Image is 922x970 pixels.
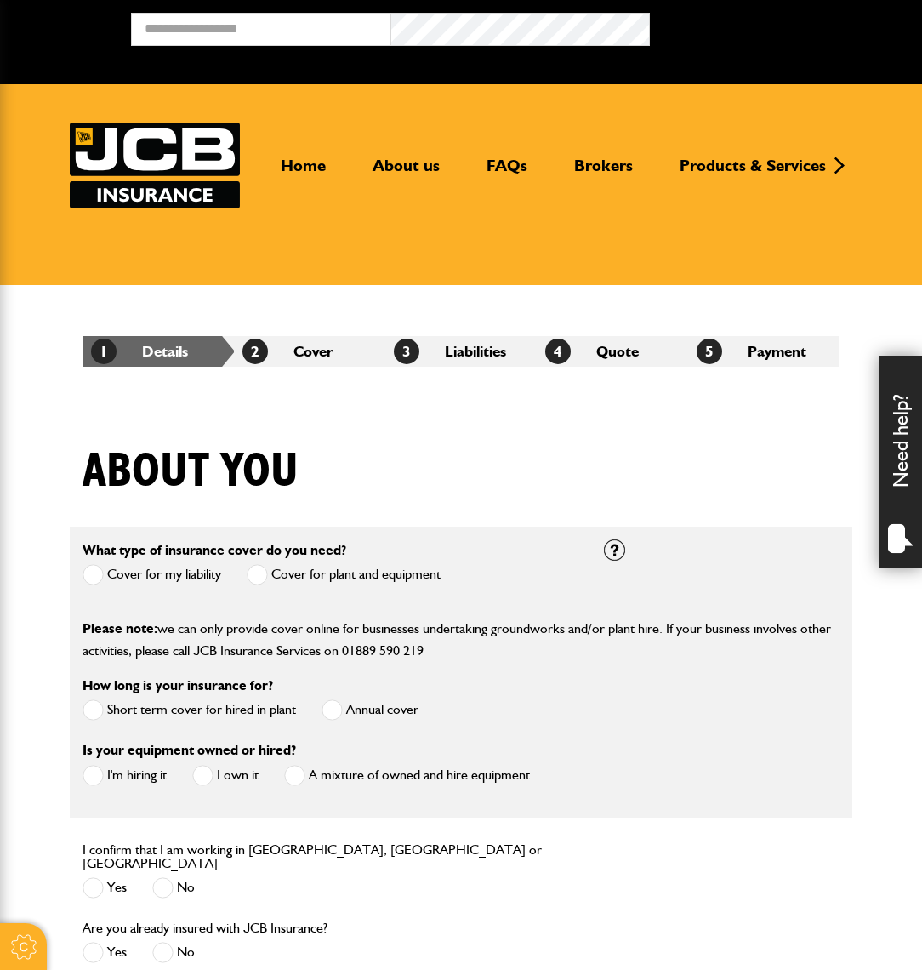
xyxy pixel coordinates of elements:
li: Details [83,336,234,367]
label: I confirm that I am working in [GEOGRAPHIC_DATA], [GEOGRAPHIC_DATA] or [GEOGRAPHIC_DATA] [83,843,578,870]
img: JCB Insurance Services logo [70,123,240,208]
span: 4 [545,339,571,364]
a: FAQs [474,156,540,190]
label: Yes [83,942,127,963]
a: Home [268,156,339,190]
label: No [152,877,195,899]
p: we can only provide cover online for businesses undertaking groundworks and/or plant hire. If you... [83,618,839,661]
span: Please note: [83,620,157,636]
li: Cover [234,336,385,367]
label: What type of insurance cover do you need? [83,544,346,557]
label: Is your equipment owned or hired? [83,744,296,757]
label: Yes [83,877,127,899]
label: How long is your insurance for? [83,679,273,693]
span: 5 [697,339,722,364]
li: Quote [537,336,688,367]
li: Payment [688,336,839,367]
a: Brokers [561,156,646,190]
li: Liabilities [385,336,537,367]
label: Are you already insured with JCB Insurance? [83,921,327,935]
span: 1 [91,339,117,364]
label: Cover for my liability [83,564,221,585]
label: Annual cover [322,699,418,721]
label: Short term cover for hired in plant [83,699,296,721]
button: Broker Login [650,13,909,39]
h1: About you [83,443,299,500]
div: Need help? [879,356,922,568]
a: About us [360,156,452,190]
label: Cover for plant and equipment [247,564,441,585]
label: A mixture of owned and hire equipment [284,765,530,786]
label: I own it [192,765,259,786]
a: Products & Services [667,156,839,190]
span: 3 [394,339,419,364]
a: JCB Insurance Services [70,123,240,208]
span: 2 [242,339,268,364]
label: No [152,942,195,963]
label: I'm hiring it [83,765,167,786]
